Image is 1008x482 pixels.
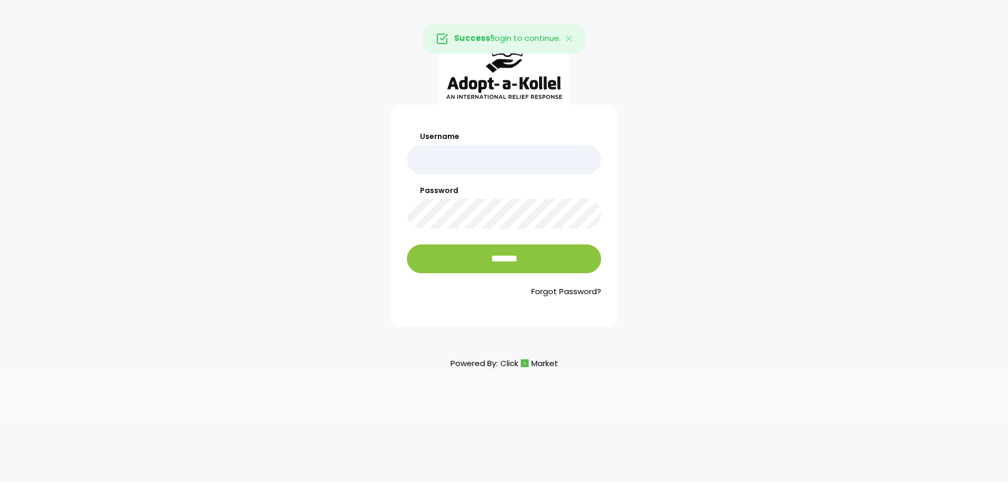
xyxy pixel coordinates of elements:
[454,33,493,44] strong: Success!
[407,131,601,142] label: Username
[554,25,585,53] button: Close
[500,356,558,370] a: ClickMarket
[407,286,601,298] a: Forgot Password?
[438,29,570,105] img: aak_logo_sm.jpeg
[423,24,585,53] div: login to continue.
[521,359,529,367] img: cm_icon.png
[450,356,558,370] p: Powered By:
[407,185,601,196] label: Password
